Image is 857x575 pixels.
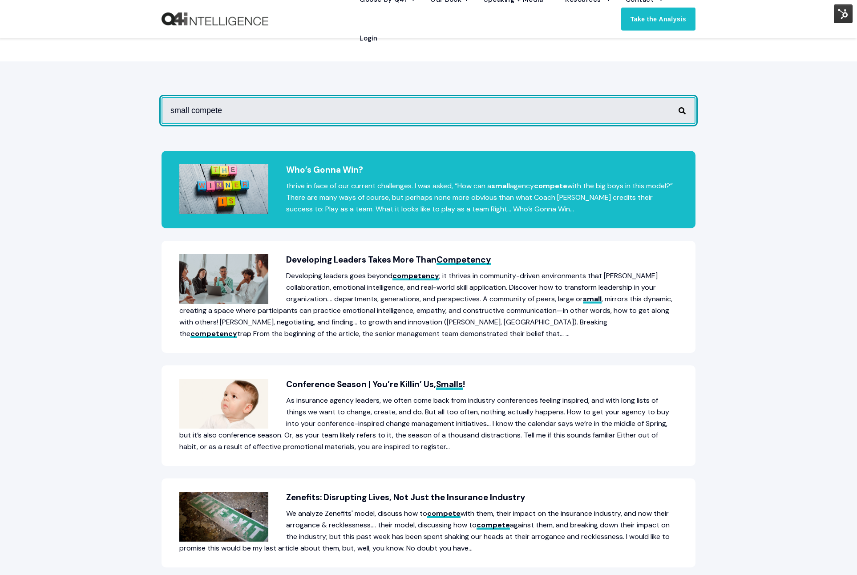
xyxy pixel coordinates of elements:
[436,379,463,390] span: Smalls
[162,478,695,567] a: Zenefits: Disrupting Lives, Not Just the Insurance Industry We analyze Zenefits' model, discuss h...
[179,164,678,176] h2: Who’s Gonna Win?
[621,7,695,30] a: Take the Analysis
[162,241,695,353] a: Developing Leaders Takes More ThanCompetency Developing leaders goes beyondcompetency; it thrives...
[179,254,678,266] h2: Developing Leaders Takes More Than
[162,151,695,228] a: Who’s Gonna Win? thrive in face of our current challenges. I was asked, “How can asmallagencycomp...
[427,509,461,518] span: compete
[162,12,268,26] a: Back to Home
[677,105,687,116] button: Perform Search
[190,329,237,338] span: competency
[834,4,853,23] img: HubSpot Tools Menu Toggle
[179,180,678,215] p: thrive in face of our current challenges. I was asked, “How can a agency with the big boys in thi...
[392,271,439,280] span: competency
[179,395,678,453] p: As insurance agency leaders, we often come back from industry conferences feeling inspired, and w...
[179,508,678,554] p: We analyze Zenefits' model, discuss how to with them, their impact on the insurance industry, and...
[179,379,678,390] h2: Conference Season | You’re Killin’ Us, !
[534,181,567,190] span: compete
[162,365,695,466] a: Conference Season | You’re Killin’ Us,Smalls! As insurance agency leaders, we often come back fro...
[162,97,695,124] input: Search
[162,12,268,26] img: Q4intelligence, LLC logo
[179,270,678,340] p: Developing leaders goes beyond ; it thrives in community-driven environments that [PERSON_NAME] c...
[179,492,678,503] h2: Zenefits: Disrupting Lives, Not Just the Insurance Industry
[491,181,510,190] span: small
[437,254,491,265] span: Competency
[583,294,602,304] span: small
[477,520,510,530] span: compete
[348,19,378,58] a: Login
